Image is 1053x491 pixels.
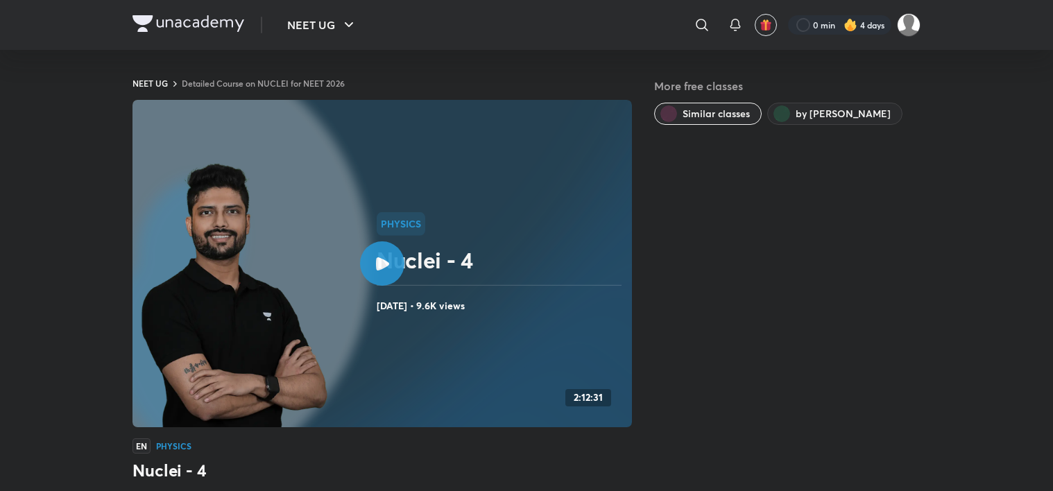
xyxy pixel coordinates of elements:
[377,246,626,274] h2: Nuclei - 4
[767,103,902,125] button: by Prateek Jain
[755,14,777,36] button: avatar
[132,78,168,89] a: NEET UG
[897,13,921,37] img: shruti gupta
[683,107,750,121] span: Similar classes
[132,438,151,454] span: EN
[574,392,603,404] h4: 2:12:31
[844,18,857,32] img: streak
[156,442,191,450] h4: Physics
[760,19,772,31] img: avatar
[654,103,762,125] button: Similar classes
[796,107,891,121] span: by Prateek Jain
[377,297,626,315] h4: [DATE] • 9.6K views
[182,78,345,89] a: Detailed Course on NUCLEI for NEET 2026
[132,459,632,481] h3: Nuclei - 4
[279,11,366,39] button: NEET UG
[132,15,244,32] img: Company Logo
[132,15,244,35] a: Company Logo
[654,78,921,94] h5: More free classes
